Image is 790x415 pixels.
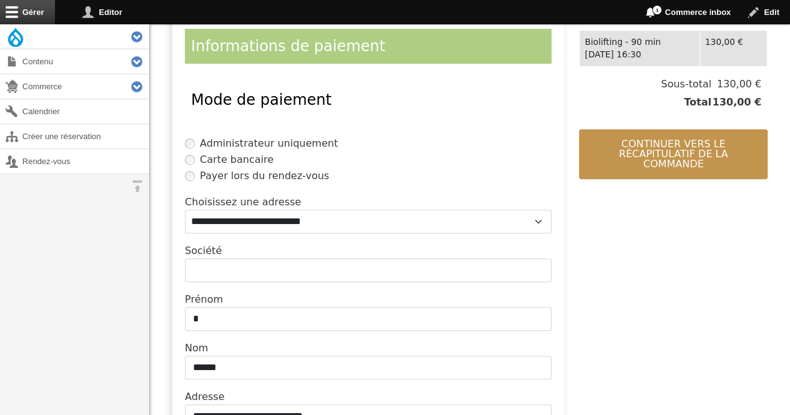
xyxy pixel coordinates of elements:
td: 130,00 € [699,30,767,66]
label: Carte bancaire [200,152,274,167]
label: Administrateur uniquement [200,136,338,151]
button: Continuer vers le récapitulatif de la commande [579,129,768,179]
span: Sous-total [661,77,711,92]
label: Prénom [185,292,234,307]
button: Orientation horizontale [125,174,149,198]
time: [DATE] 16:30 [585,49,641,59]
span: 1 [652,5,662,15]
label: Choisissez une adresse [185,195,301,210]
label: Adresse [185,389,235,404]
div: Biolifting - 90 min [585,36,694,49]
label: Société [185,243,222,258]
span: 130,00 € [711,95,761,110]
label: Nom [185,341,219,356]
span: 130,00 € [711,77,761,92]
label: Payer lors du rendez-vous [200,168,329,183]
span: Informations de paiement [191,37,385,55]
span: Mode de paiement [191,91,332,109]
span: Total [684,95,711,110]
